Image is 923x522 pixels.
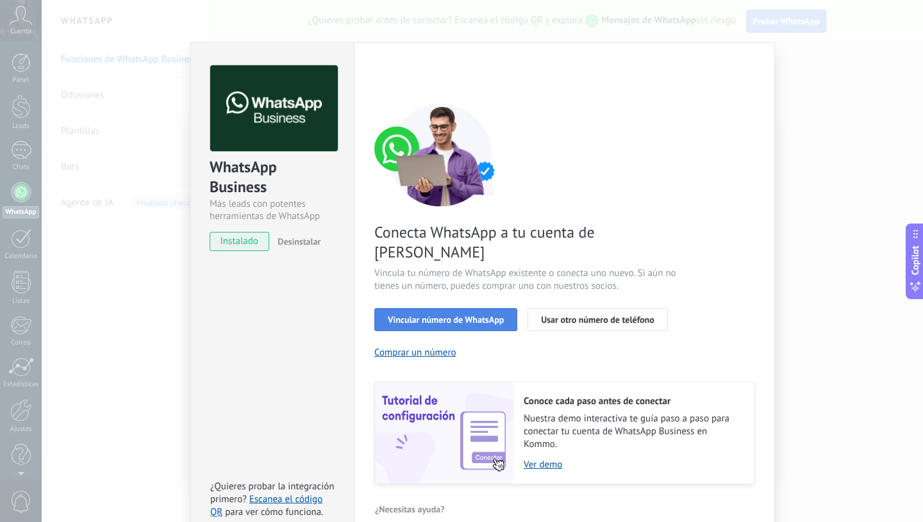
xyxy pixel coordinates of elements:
a: Ver demo [524,459,742,471]
h2: Conoce cada paso antes de conectar [524,395,742,407]
span: Nuestra demo interactiva te guía paso a paso para conectar tu cuenta de WhatsApp Business en Kommo. [524,412,742,451]
span: ¿Quieres probar la integración primero? [210,480,335,505]
span: Copilot [909,245,922,275]
span: ¿Necesitas ayuda? [375,505,445,514]
div: Más leads con potentes herramientas de WhatsApp [210,198,336,222]
span: Desinstalar [278,236,320,247]
button: Comprar un número [374,347,456,359]
div: WhatsApp Business [210,157,336,198]
img: logo_main.png [210,65,338,152]
img: connect number [374,104,509,206]
span: instalado [210,232,269,251]
button: ¿Necesitas ayuda? [374,500,445,519]
button: Desinstalar [272,232,320,251]
span: Vincula tu número de WhatsApp existente o conecta uno nuevo. Si aún no tienes un número, puedes c... [374,267,679,293]
a: Escanea el código QR [210,493,322,518]
span: para ver cómo funciona. [225,506,323,518]
button: Vincular número de WhatsApp [374,308,517,331]
span: Conecta WhatsApp a tu cuenta de [PERSON_NAME] [374,222,679,262]
span: Vincular número de WhatsApp [388,315,504,324]
button: Usar otro número de teléfono [528,308,667,331]
span: Usar otro número de teléfono [541,315,654,324]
